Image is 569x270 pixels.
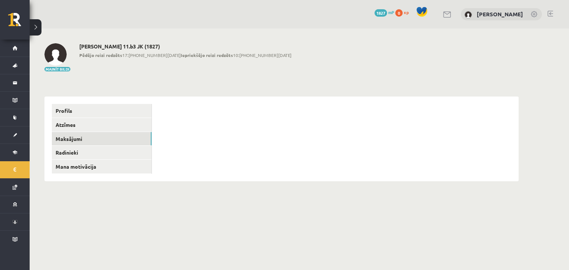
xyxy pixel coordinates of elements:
span: 1827 [375,9,387,17]
img: Adriana Skurbe [465,11,472,18]
a: [PERSON_NAME] [477,10,523,18]
a: Mana motivācija [52,160,152,173]
a: 0 xp [395,9,412,15]
h2: [PERSON_NAME] 11.b3 JK (1827) [79,43,292,50]
a: Atzīmes [52,118,152,132]
a: Maksājumi [52,132,152,146]
b: Pēdējo reizi redzēts [79,52,122,58]
a: Profils [52,104,152,118]
span: xp [404,9,409,15]
a: 1827 mP [375,9,394,15]
b: Iepriekšējo reizi redzēts [181,52,233,58]
a: Radinieki [52,146,152,159]
span: 0 [395,9,403,17]
img: Adriana Skurbe [44,43,67,65]
button: Mainīt bildi [44,67,70,71]
a: Rīgas 1. Tālmācības vidusskola [8,13,30,31]
span: 17:[PHONE_NUMBER][DATE] 10:[PHONE_NUMBER][DATE] [79,52,292,58]
span: mP [388,9,394,15]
